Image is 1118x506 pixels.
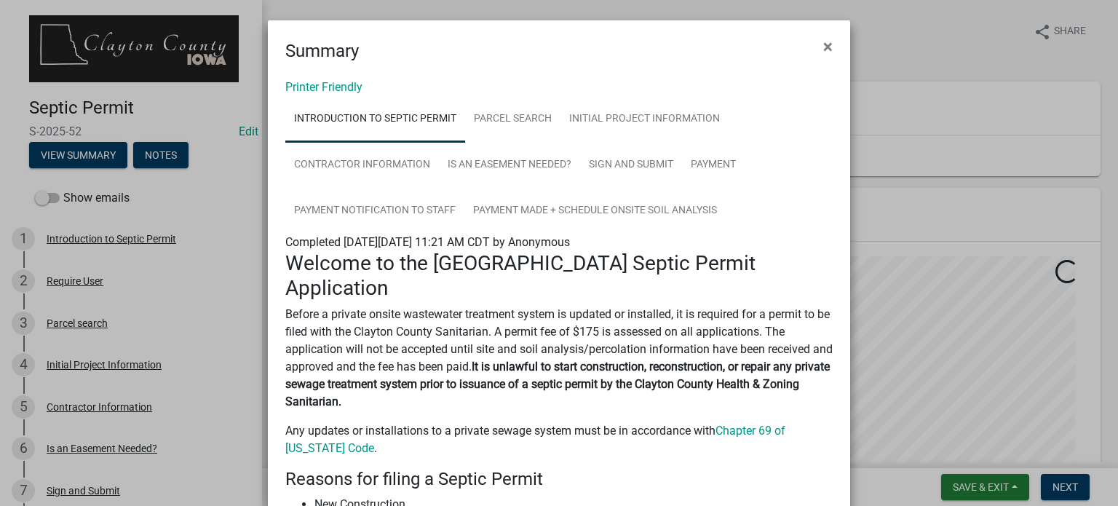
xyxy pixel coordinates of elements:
[285,422,833,457] p: Any updates or installations to a private sewage system must be in accordance with .
[285,38,359,64] h4: Summary
[464,188,726,234] a: Payment Made + Schedule Onsite Soil Analysis
[285,96,465,143] a: Introduction to Septic Permit
[823,36,833,57] span: ×
[285,142,439,189] a: Contractor Information
[285,235,570,249] span: Completed [DATE][DATE] 11:21 AM CDT by Anonymous
[580,142,682,189] a: Sign and Submit
[682,142,745,189] a: Payment
[285,80,362,94] a: Printer Friendly
[285,469,833,490] h4: Reasons for filing a Septic Permit
[560,96,729,143] a: Initial Project Information
[812,26,844,67] button: Close
[285,188,464,234] a: Payment Notification to Staff
[285,360,830,408] strong: It is unlawful to start construction, reconstruction, or repair any private sewage treatment syst...
[285,306,833,411] p: Before a private onsite wastewater treatment system is updated or installed, it is required for a...
[465,96,560,143] a: Parcel search
[285,251,833,300] h3: Welcome to the [GEOGRAPHIC_DATA] Septic Permit Application
[439,142,580,189] a: Is an Easement Needed?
